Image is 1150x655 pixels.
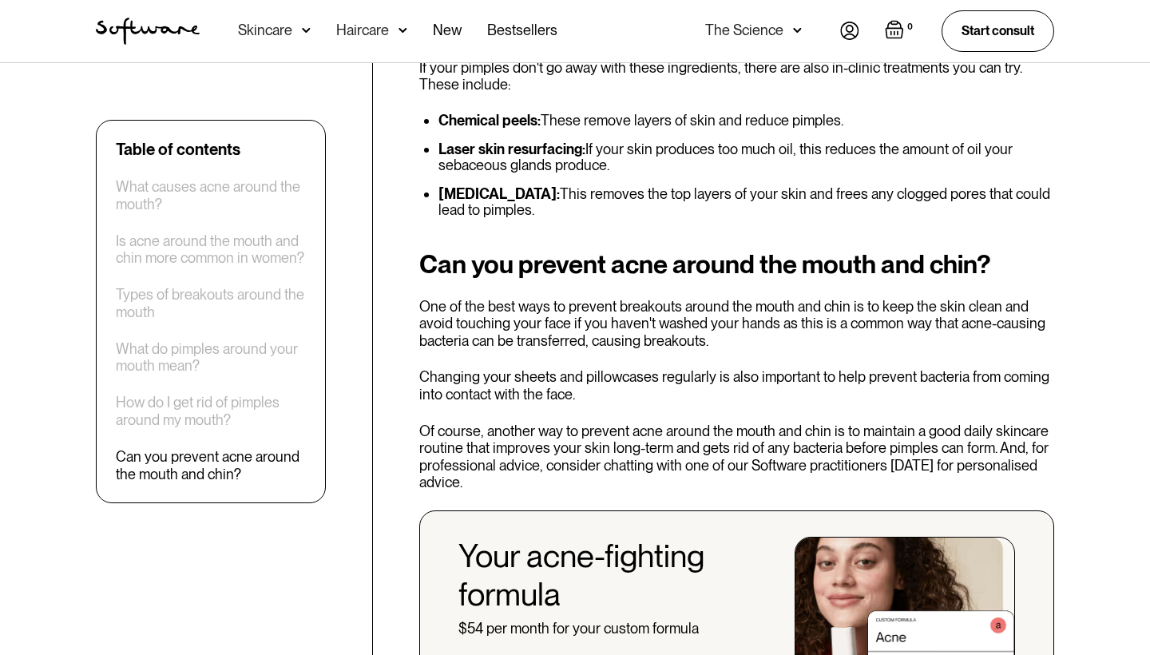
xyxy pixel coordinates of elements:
img: Software Logo [96,18,200,45]
strong: Laser skin resurfacing: [438,141,585,157]
a: What causes acne around the mouth? [116,178,306,212]
li: This removes the top layers of your skin and frees any clogged pores that could lead to pimples. [438,186,1054,218]
div: Haircare [336,22,389,38]
div: Skincare [238,22,292,38]
img: arrow down [793,22,802,38]
div: Table of contents [116,140,240,159]
a: Open empty cart [885,20,916,42]
a: How do I get rid of pimples around my mouth? [116,394,306,428]
strong: [MEDICAL_DATA]: [438,185,560,202]
p: Changing your sheets and pillowcases regularly is also important to help prevent bacteria from co... [419,368,1054,403]
p: If your pimples don't go away with these ingredients, there are also in-clinic treatments you can... [419,59,1054,93]
p: One of the best ways to prevent breakouts around the mouth and chin is to keep the skin clean and... [419,298,1054,350]
img: arrow down [302,22,311,38]
li: These remove layers of skin and reduce pimples. [438,113,1054,129]
a: Can you prevent acne around the mouth and chin? [116,448,306,482]
li: If your skin produces too much oil, this reduces the amount of oil your sebaceous glands produce. [438,141,1054,173]
img: arrow down [399,22,407,38]
a: Start consult [942,10,1054,51]
div: Your acne-fighting formula [458,537,770,613]
p: Of course, another way to prevent acne around the mouth and chin is to maintain a good daily skin... [419,423,1054,491]
a: Types of breakouts around the mouth [116,286,306,320]
h2: Can you prevent acne around the mouth and chin? [419,250,1054,279]
strong: Chemical peels: [438,112,541,129]
a: Is acne around the mouth and chin more common in women? [116,232,306,267]
a: What do pimples around your mouth mean? [116,340,306,375]
div: The Science [705,22,783,38]
div: $54 per month for your custom formula [458,620,699,637]
a: home [96,18,200,45]
div: 0 [904,20,916,34]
